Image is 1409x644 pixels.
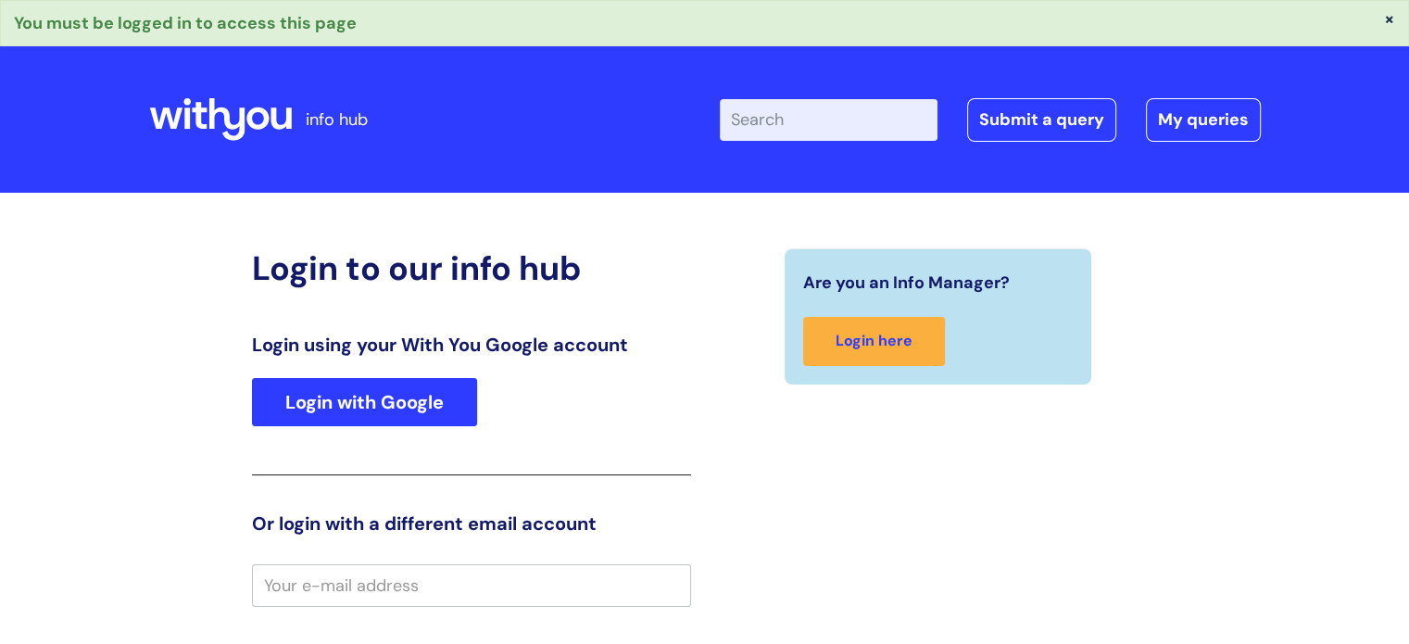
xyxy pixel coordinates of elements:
a: Login with Google [252,378,477,426]
h3: Or login with a different email account [252,512,691,535]
h3: Login using your With You Google account [252,334,691,356]
h2: Login to our info hub [252,248,691,288]
input: Search [720,99,937,140]
button: × [1384,10,1395,27]
a: My queries [1146,98,1261,141]
a: Submit a query [967,98,1116,141]
input: Your e-mail address [252,564,691,607]
a: Login here [803,317,945,366]
span: Are you an Info Manager? [803,268,1010,297]
p: info hub [306,105,368,134]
